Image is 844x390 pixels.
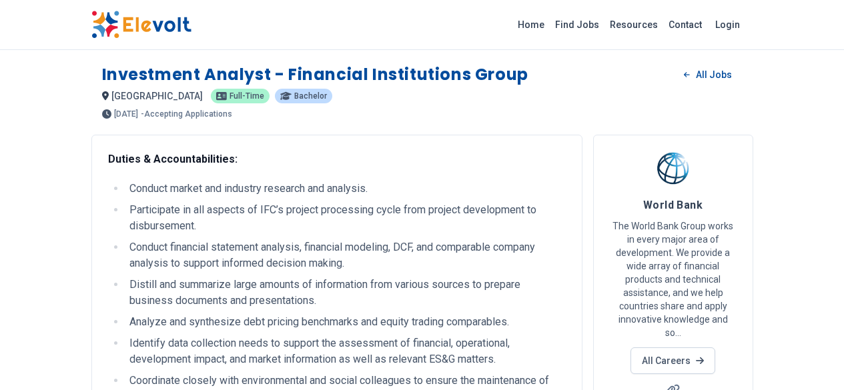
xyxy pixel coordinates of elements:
li: Conduct market and industry research and analysis. [125,181,566,197]
span: Full-time [230,92,264,100]
p: - Accepting Applications [141,110,232,118]
span: Bachelor [294,92,327,100]
strong: Duties & Accountabilities: [108,153,238,165]
li: Participate in all aspects of IFC’s project processing cycle from project development to disburse... [125,202,566,234]
li: Identify data collection needs to support the assessment of financial, operational, development i... [125,335,566,367]
iframe: Chat Widget [777,326,844,390]
li: Conduct financial statement analysis, financial modeling, DCF, and comparable company analysis to... [125,239,566,271]
a: All Jobs [673,65,742,85]
li: Analyze and synthesize debt pricing benchmarks and equity trading comparables. [125,314,566,330]
a: Resources [604,14,663,35]
a: Contact [663,14,707,35]
span: [GEOGRAPHIC_DATA] [111,91,203,101]
a: Home [512,14,550,35]
span: World Bank [643,199,703,211]
h1: Investment Analyst - Financial Institutions Group [102,64,528,85]
a: Login [707,11,748,38]
span: [DATE] [114,110,138,118]
img: Elevolt [91,11,191,39]
p: The World Bank Group works in every major area of development. We provide a wide array of financi... [610,219,737,339]
a: All Careers [630,347,715,374]
a: Find Jobs [550,14,604,35]
img: World Bank [657,151,690,185]
li: Distill and summarize large amounts of information from various sources to prepare business docum... [125,277,566,309]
